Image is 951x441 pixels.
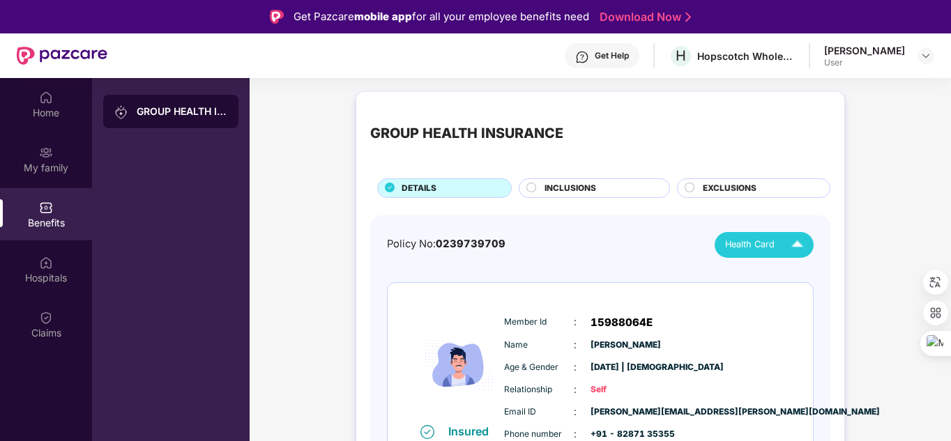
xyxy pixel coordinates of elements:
img: svg+xml;base64,PHN2ZyBpZD0iSG9tZSIgeG1sbnM9Imh0dHA6Ly93d3cudzMub3JnLzIwMDAvc3ZnIiB3aWR0aD0iMjAiIG... [39,91,53,105]
img: Stroke [685,10,691,24]
img: New Pazcare Logo [17,47,107,65]
img: svg+xml;base64,PHN2ZyB4bWxucz0iaHR0cDovL3d3dy53My5vcmcvMjAwMC9zdmciIHdpZHRoPSIxNiIgaGVpZ2h0PSIxNi... [420,425,434,439]
strong: mobile app [354,10,412,23]
span: 0239739709 [436,238,505,250]
span: Health Card [725,238,775,252]
button: Health Card [715,232,814,258]
span: H [676,47,686,64]
span: : [574,314,577,330]
img: svg+xml;base64,PHN2ZyBpZD0iRHJvcGRvd24tMzJ4MzIiIHhtbG5zPSJodHRwOi8vd3d3LnczLm9yZy8yMDAwL3N2ZyIgd2... [920,50,931,61]
span: : [574,404,577,419]
span: EXCLUSIONS [703,182,756,195]
img: Icuh8uwCUCF+XjCZyLQsAKiDCM9HiE6CMYmKQaPGkZKaA32CAAACiQcFBJY0IsAAAAASUVORK5CYII= [785,233,809,257]
div: Get Pazcare for all your employee benefits need [294,8,589,25]
div: Get Help [595,50,629,61]
span: : [574,359,577,375]
div: [PERSON_NAME] [824,44,905,57]
span: INCLUSIONS [545,182,596,195]
img: icon [417,306,501,424]
span: Email ID [504,405,574,419]
span: Name [504,339,574,352]
img: svg+xml;base64,PHN2ZyB3aWR0aD0iMjAiIGhlaWdodD0iMjAiIHZpZXdCb3g9IjAgMCAyMCAyMCIgZmlsbD0ibm9uZSIgeG... [114,105,128,119]
img: Logo [270,10,284,24]
span: [PERSON_NAME][EMAIL_ADDRESS][PERSON_NAME][DOMAIN_NAME] [591,405,660,419]
img: svg+xml;base64,PHN2ZyBpZD0iQmVuZWZpdHMiIHhtbG5zPSJodHRwOi8vd3d3LnczLm9yZy8yMDAwL3N2ZyIgd2lkdGg9Ij... [39,201,53,215]
div: Insured [448,424,497,438]
span: Phone number [504,428,574,441]
a: Download Now [600,10,687,24]
span: Relationship [504,383,574,396]
div: Policy No: [387,236,505,252]
span: Age & Gender [504,361,574,374]
span: Self [591,383,660,396]
span: Member Id [504,316,574,329]
span: 15988064E [591,314,653,331]
span: +91 - 82871 35355 [591,428,660,441]
div: GROUP HEALTH INSURANCE [370,123,563,144]
img: svg+xml;base64,PHN2ZyBpZD0iSG9zcGl0YWxzIiB4bWxucz0iaHR0cDovL3d3dy53My5vcmcvMjAwMC9zdmciIHdpZHRoPS... [39,256,53,270]
img: svg+xml;base64,PHN2ZyBpZD0iSGVscC0zMngzMiIgeG1sbnM9Imh0dHA6Ly93d3cudzMub3JnLzIwMDAvc3ZnIiB3aWR0aD... [575,50,589,64]
span: DETAILS [402,182,436,195]
span: [DATE] | [DEMOGRAPHIC_DATA] [591,361,660,374]
span: : [574,337,577,353]
img: svg+xml;base64,PHN2ZyB3aWR0aD0iMjAiIGhlaWdodD0iMjAiIHZpZXdCb3g9IjAgMCAyMCAyMCIgZmlsbD0ibm9uZSIgeG... [39,146,53,160]
span: : [574,382,577,397]
div: GROUP HEALTH INSURANCE [137,105,227,118]
span: [PERSON_NAME] [591,339,660,352]
img: svg+xml;base64,PHN2ZyBpZD0iQ2xhaW0iIHhtbG5zPSJodHRwOi8vd3d3LnczLm9yZy8yMDAwL3N2ZyIgd2lkdGg9IjIwIi... [39,311,53,325]
div: User [824,57,905,68]
div: Hopscotch Wholesale Trading Private Limited [697,49,795,63]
